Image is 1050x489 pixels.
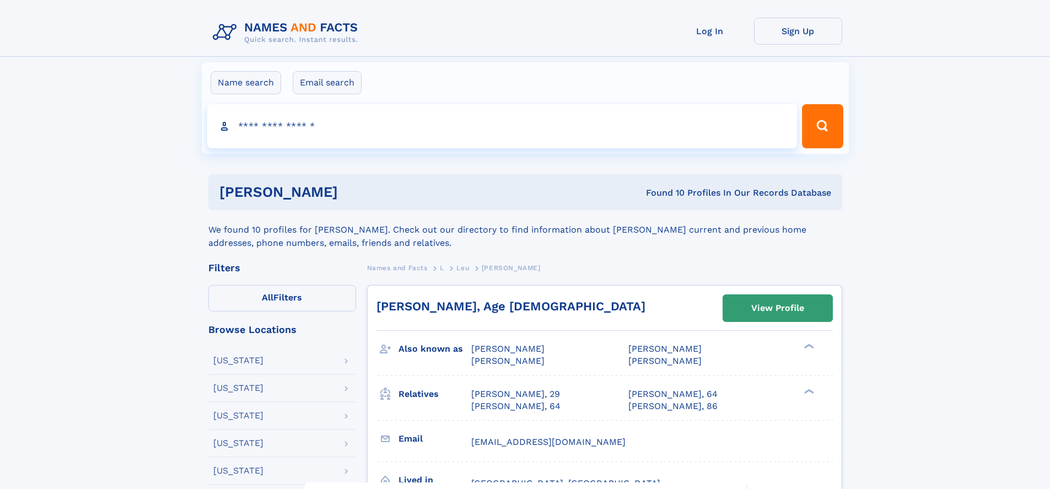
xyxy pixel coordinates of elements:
[801,388,815,395] div: ❯
[628,343,702,354] span: [PERSON_NAME]
[213,411,263,420] div: [US_STATE]
[213,356,263,365] div: [US_STATE]
[208,285,356,311] label: Filters
[666,18,754,45] a: Log In
[628,356,702,366] span: [PERSON_NAME]
[399,340,471,358] h3: Also known as
[219,185,492,199] h1: [PERSON_NAME]
[376,299,645,313] a: [PERSON_NAME], Age [DEMOGRAPHIC_DATA]
[399,429,471,448] h3: Email
[213,439,263,448] div: [US_STATE]
[211,71,281,94] label: Name search
[628,400,718,412] a: [PERSON_NAME], 86
[208,263,356,273] div: Filters
[471,437,626,447] span: [EMAIL_ADDRESS][DOMAIN_NAME]
[751,295,804,321] div: View Profile
[471,356,545,366] span: [PERSON_NAME]
[471,343,545,354] span: [PERSON_NAME]
[207,104,798,148] input: search input
[213,466,263,475] div: [US_STATE]
[456,261,469,275] a: Leu
[471,388,560,400] a: [PERSON_NAME], 29
[399,385,471,404] h3: Relatives
[801,343,815,350] div: ❯
[440,264,444,272] span: L
[482,264,541,272] span: [PERSON_NAME]
[471,478,660,488] span: [GEOGRAPHIC_DATA], [GEOGRAPHIC_DATA]
[723,295,832,321] a: View Profile
[208,18,367,47] img: Logo Names and Facts
[440,261,444,275] a: L
[262,292,273,303] span: All
[492,187,831,199] div: Found 10 Profiles In Our Records Database
[802,104,843,148] button: Search Button
[367,261,428,275] a: Names and Facts
[293,71,362,94] label: Email search
[471,400,561,412] a: [PERSON_NAME], 64
[456,264,469,272] span: Leu
[208,325,356,335] div: Browse Locations
[208,210,842,250] div: We found 10 profiles for [PERSON_NAME]. Check out our directory to find information about [PERSON...
[754,18,842,45] a: Sign Up
[628,388,718,400] a: [PERSON_NAME], 64
[213,384,263,393] div: [US_STATE]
